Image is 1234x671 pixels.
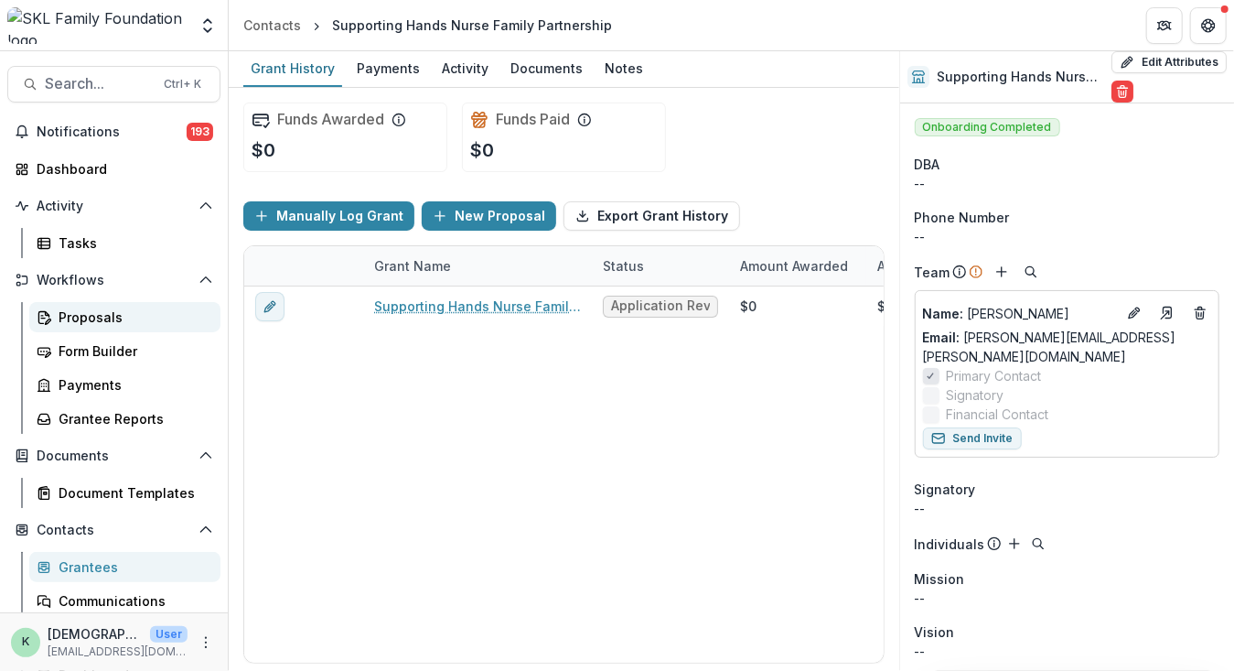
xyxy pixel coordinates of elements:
button: Search... [7,66,220,103]
div: Grant Name [363,256,462,276]
button: Export Grant History [563,201,740,231]
div: Payments [349,55,427,81]
span: Email: [923,330,960,345]
div: Grant Name [363,246,592,286]
div: Grant History [243,55,342,81]
a: Contacts [236,12,308,38]
a: Payments [29,370,220,400]
div: Tasks [59,233,206,253]
span: Activity [37,199,191,214]
div: -- [915,227,1219,246]
p: $0 [470,136,494,164]
div: kristen [22,636,29,648]
h2: Funds Awarded [277,111,384,128]
div: Payments [59,375,206,395]
a: Email: [PERSON_NAME][EMAIL_ADDRESS][PERSON_NAME][DOMAIN_NAME] [923,328,1211,366]
button: Delete [1111,81,1133,103]
span: Application Review [611,298,710,314]
a: Activity [435,51,496,87]
div: Form Builder [59,341,206,361]
span: Contacts [37,523,191,538]
button: Deletes [1189,302,1211,324]
button: More [195,632,217,654]
div: Documents [503,55,590,81]
span: Documents [37,449,191,464]
div: $0 [877,297,894,316]
div: Status [592,246,729,286]
button: Add [1003,533,1025,555]
button: Edit [1123,302,1145,324]
span: Mission [915,569,965,589]
a: Dashboard [7,154,220,184]
p: $0 [252,136,275,164]
div: Dashboard [37,159,206,179]
div: Supporting Hands Nurse Family Partnership [332,16,612,35]
p: -- [915,642,1219,661]
a: Go to contact [1153,298,1182,328]
button: Open Activity [7,191,220,221]
span: 193 [187,123,213,141]
div: Ctrl + K [160,74,205,94]
img: SKL Family Foundation logo [7,7,188,44]
a: Grantee Reports [29,404,220,434]
button: edit [255,292,284,321]
div: Communications [59,591,206,611]
button: Partners [1146,7,1183,44]
button: Open entity switcher [195,7,220,44]
span: Search... [45,75,153,92]
nav: breadcrumb [236,12,619,38]
p: Individuals [915,535,985,554]
button: Notifications193 [7,117,220,146]
p: [EMAIL_ADDRESS][DOMAIN_NAME] [48,644,188,660]
a: Payments [349,51,427,87]
div: -- [915,174,1219,193]
span: Workflows [37,273,191,288]
span: Financial Contact [947,405,1049,424]
div: Grantee Reports [59,409,206,428]
div: Status [592,256,655,276]
span: Primary Contact [947,366,1042,385]
button: New Proposal [422,201,556,231]
a: Name: [PERSON_NAME] [923,304,1116,323]
a: Form Builder [29,336,220,366]
a: Supporting Hands Nurse Family Partnership - 2025 - LOI Application [374,297,581,316]
p: Amount Paid [877,256,958,276]
h2: Supporting Hands Nurse Family Partnership [937,70,1104,85]
h2: Funds Paid [496,111,570,128]
button: Open Contacts [7,515,220,545]
div: -- [915,499,1219,518]
button: Manually Log Grant [243,201,414,231]
div: Activity [435,55,496,81]
a: Communications [29,586,220,616]
a: Grantees [29,552,220,582]
button: Edit Attributes [1111,51,1227,73]
div: Amount Awarded [729,246,866,286]
a: Grant History [243,51,342,87]
p: [DEMOGRAPHIC_DATA] [48,624,143,644]
button: Get Help [1190,7,1227,44]
span: DBA [915,155,940,174]
button: Search [1020,261,1042,283]
a: Documents [503,51,590,87]
div: $0 [740,297,756,316]
p: [PERSON_NAME] [923,304,1116,323]
span: Phone Number [915,208,1010,227]
div: Notes [597,55,650,81]
a: Document Templates [29,478,220,508]
a: Notes [597,51,650,87]
div: Amount Awarded [729,256,859,276]
div: Amount Paid [866,246,1003,286]
p: -- [915,589,1219,608]
span: Vision [915,622,955,642]
span: Notifications [37,124,187,140]
p: User [150,626,188,643]
button: Search [1027,533,1049,555]
div: Proposals [59,308,206,327]
button: Send Invite [923,427,1022,449]
div: Grantees [59,557,206,577]
div: Document Templates [59,483,206,503]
